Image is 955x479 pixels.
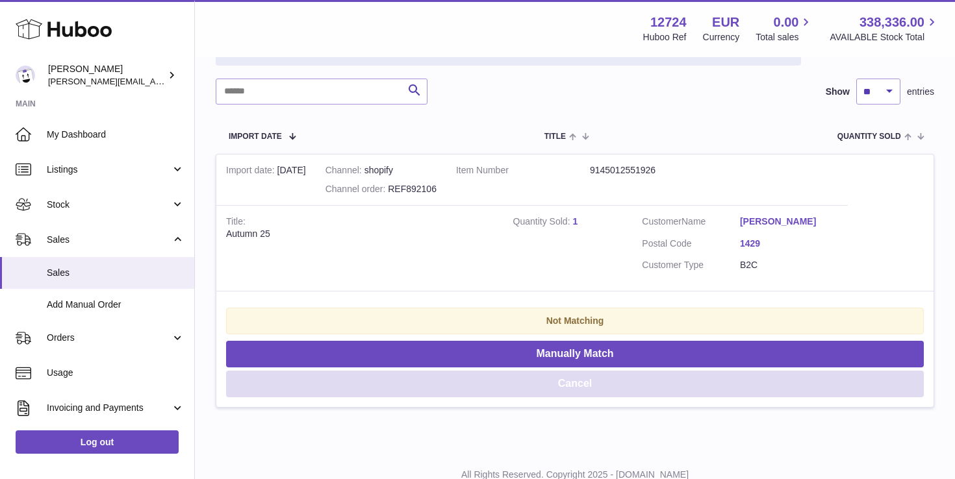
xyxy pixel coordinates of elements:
strong: EUR [712,14,739,31]
span: [PERSON_NAME][EMAIL_ADDRESS][DOMAIN_NAME] [48,76,261,86]
span: Import date [229,132,282,141]
dt: Name [642,215,740,231]
strong: Title [226,216,246,230]
span: Title [544,132,566,141]
span: Usage [47,367,185,379]
a: 0.00 Total sales [756,14,813,43]
span: Total sales [756,31,813,43]
span: Sales [47,234,171,246]
div: REF892106 [325,183,437,195]
button: Manually Match [226,341,924,367]
a: [PERSON_NAME] [740,215,838,228]
span: Sales [47,267,185,279]
dt: Customer Type [642,259,740,271]
div: Huboo Ref [643,31,687,43]
div: shopify [325,164,437,177]
strong: 12724 [650,14,687,31]
span: Invoicing and Payments [47,402,171,414]
a: 1 [572,216,578,227]
a: Log out [16,430,179,454]
span: Customer [642,216,681,227]
span: Listings [47,164,171,176]
span: My Dashboard [47,129,185,141]
span: 0.00 [774,14,799,31]
strong: Channel order [325,184,388,197]
span: Orders [47,332,171,344]
a: 1429 [740,238,838,250]
span: entries [907,86,934,98]
div: Autumn 25 [226,228,494,240]
dt: Postal Code [642,238,740,253]
dd: 9145012551926 [590,164,724,177]
strong: Import date [226,165,277,178]
strong: Quantity Sold [513,216,573,230]
span: Quantity Sold [837,132,901,141]
img: sebastian@ffern.co [16,66,35,85]
dt: Item Number [456,164,590,177]
td: [DATE] [216,154,316,205]
div: [PERSON_NAME] [48,63,165,88]
dd: B2C [740,259,838,271]
strong: Channel [325,165,364,178]
strong: Not Matching [546,315,604,326]
div: Currency [703,31,740,43]
span: 338,336.00 [860,14,924,31]
span: AVAILABLE Stock Total [830,31,939,43]
label: Show [826,86,850,98]
button: Cancel [226,371,924,397]
span: Stock [47,199,171,211]
span: Add Manual Order [47,299,185,311]
a: 338,336.00 AVAILABLE Stock Total [830,14,939,43]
